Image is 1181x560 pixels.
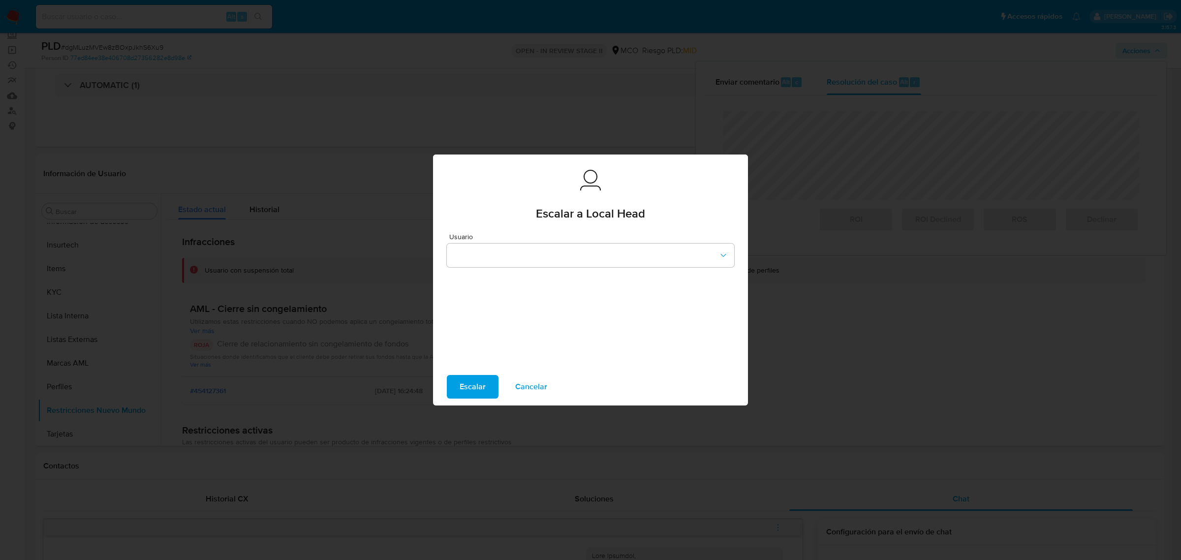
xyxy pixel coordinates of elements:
span: Escalar a Local Head [536,208,645,219]
button: Escalar [447,375,498,399]
span: Cancelar [515,376,547,398]
span: Escalar [460,376,486,398]
button: Cancelar [502,375,560,399]
span: Usuario [449,233,737,240]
